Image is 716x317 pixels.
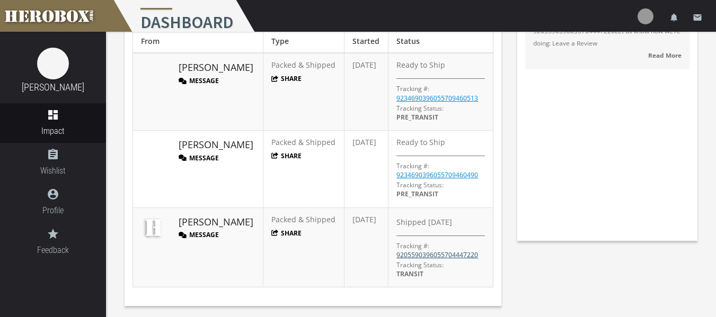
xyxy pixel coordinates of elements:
[141,60,167,86] img: image
[396,84,429,93] p: Tracking #:
[396,217,452,228] span: Shipped [DATE]
[141,214,167,241] img: image
[179,230,219,239] button: Message
[638,8,653,24] img: user-image
[344,30,388,53] th: Started
[47,108,59,121] i: dashboard
[271,74,302,83] button: Share
[396,180,444,189] span: Tracking Status:
[396,137,445,147] span: Ready to Ship
[179,76,219,85] button: Message
[271,229,302,238] button: Share
[271,137,335,147] span: Packed & Shipped
[693,13,702,22] i: email
[271,151,302,160] button: Share
[271,60,335,70] span: Packed & Shipped
[179,153,219,162] button: Message
[396,189,438,198] span: PRE_TRANSIT
[22,81,84,93] a: [PERSON_NAME]
[271,214,335,224] span: Packed & Shipped
[141,137,167,164] img: image
[533,49,682,61] a: Read More
[396,161,429,170] p: Tracking #:
[344,53,388,130] td: [DATE]
[344,207,388,287] td: [DATE]
[37,48,69,79] img: image
[396,260,444,269] span: Tracking Status:
[396,241,429,250] p: Tracking #:
[344,130,388,207] td: [DATE]
[648,51,682,59] strong: Read More
[263,30,344,53] th: Type
[396,250,478,259] a: 9205590396055704447220
[388,30,493,53] th: Status
[179,61,253,75] a: [PERSON_NAME]
[133,30,263,53] th: From
[396,94,478,103] a: 9234690396055709460513
[179,215,253,229] a: [PERSON_NAME]
[396,60,445,70] span: Ready to Ship
[669,13,679,22] i: notifications
[396,113,438,122] span: PRE_TRANSIT
[396,170,478,179] a: 9234690396055709460490
[179,138,253,152] a: [PERSON_NAME]
[396,104,444,113] span: Tracking Status:
[396,269,423,278] span: TRANSIT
